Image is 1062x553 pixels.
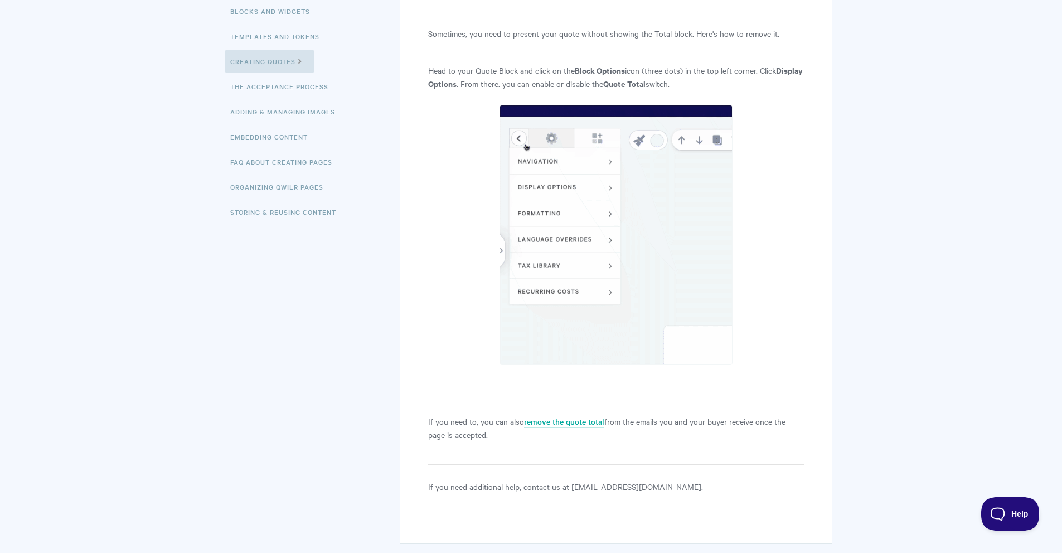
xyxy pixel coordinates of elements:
[524,416,604,428] a: remove the quote total
[230,201,345,223] a: Storing & Reusing Content
[428,64,803,89] strong: Display Options
[230,75,337,98] a: The Acceptance Process
[230,126,316,148] a: Embedding Content
[428,27,803,40] p: Sometimes, you need to present your quote without showing the Total block. Here's how to remove it.
[500,105,733,365] img: file-oGU2nWtfRA.gif
[428,415,803,441] p: If you need to, you can also from the emails you and your buyer receive once the page is accepted.
[603,78,646,89] strong: Quote Total
[230,151,341,173] a: FAQ About Creating Pages
[230,100,343,123] a: Adding & Managing Images
[981,497,1040,531] iframe: Toggle Customer Support
[230,176,332,198] a: Organizing Qwilr Pages
[575,64,625,76] strong: Block Options
[428,480,803,493] p: If you need additional help, contact us at [EMAIL_ADDRESS][DOMAIN_NAME].
[225,50,314,73] a: Creating Quotes
[230,25,328,47] a: Templates and Tokens
[428,64,803,90] p: Head to your Quote Block and click on the icon (three dots) in the top left corner. Click . From ...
